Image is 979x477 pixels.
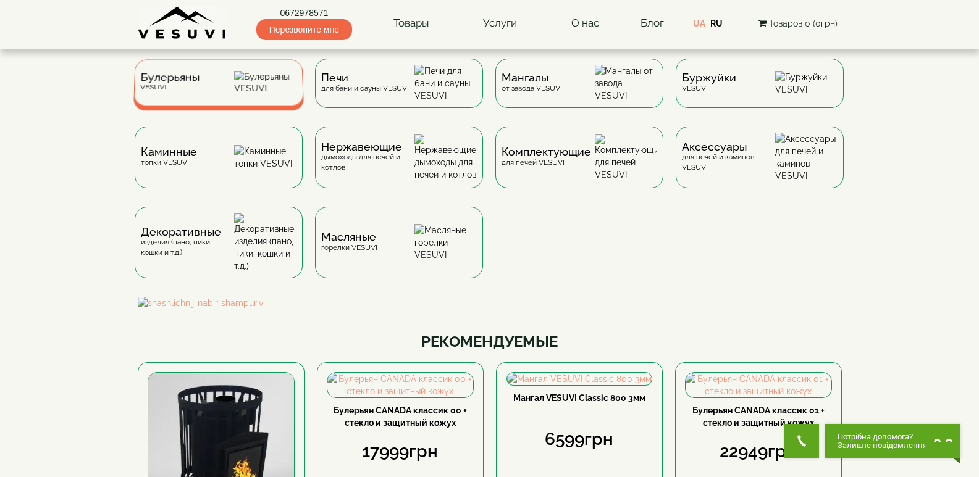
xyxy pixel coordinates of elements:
[414,134,477,181] img: Нержавеющие дымоходы для печей и котлов
[381,9,442,38] a: Товары
[471,9,529,38] a: Услуги
[140,73,200,82] span: Булерьяны
[682,73,736,83] span: Буржуйки
[334,405,467,428] a: Булерьян CANADA классик 00 + стекло и защитный кожух
[309,59,489,127] a: Печидля бани и сауны VESUVI Печи для бани и сауны VESUVI
[128,59,309,127] a: БулерьяныVESUVI Булерьяны VESUVI
[838,433,927,441] span: Потрібна допомога?
[141,147,197,157] span: Каминные
[256,19,352,40] span: Перезвоните мне
[670,59,850,127] a: БуржуйкиVESUVI Буржуйки VESUVI
[595,134,657,181] img: Комплектующие для печей VESUVI
[138,6,227,40] img: Завод VESUVI
[141,227,234,258] div: изделия (пано, пики, кошки и т.д.)
[138,297,842,309] img: shashlichnij-nabir-shampuriv
[686,373,831,397] img: Булерьян CANADA классик 01 + стекло и защитный кожух
[755,17,841,30] button: Товаров 0 (0грн)
[682,142,775,173] div: для печей и каминов VESUVI
[140,73,199,92] div: VESUVI
[641,17,664,29] a: Блог
[327,439,474,464] div: 17999грн
[710,19,723,28] a: RU
[502,147,591,167] div: для печей VESUVI
[321,232,377,242] span: Масляные
[321,73,409,83] span: Печи
[784,424,819,458] button: Get Call button
[775,133,838,182] img: Аксессуары для печей и каминов VESUVI
[682,73,736,93] div: VESUVI
[506,427,653,452] div: 6599грн
[559,9,611,38] a: О нас
[321,142,414,173] div: дымоходы для печей и котлов
[692,405,825,428] a: Булерьян CANADA классик 01 + стекло и защитный кожух
[489,127,670,207] a: Комплектующиедля печей VESUVI Комплектующие для печей VESUVI
[234,145,296,170] img: Каминные топки VESUVI
[502,73,562,93] div: от завода VESUVI
[489,59,670,127] a: Мангалыот завода VESUVI Мангалы от завода VESUVI
[309,127,489,207] a: Нержавеющиедымоходы для печей и котлов Нержавеющие дымоходы для печей и котлов
[825,424,960,458] button: Chat button
[414,65,477,102] img: Печи для бани и сауны VESUVI
[234,71,297,94] img: Булерьяны VESUVI
[838,441,927,450] span: Залиште повідомлення
[321,232,377,252] div: горелки VESUVI
[685,439,832,464] div: 22949грн
[414,224,477,261] img: Масляные горелки VESUVI
[141,147,197,167] div: топки VESUVI
[693,19,705,28] a: UA
[234,213,296,272] img: Декоративные изделия (пано, пики, кошки и т.д.)
[595,65,657,102] img: Мангалы от завода VESUVI
[309,207,489,297] a: Масляныегорелки VESUVI Масляные горелки VESUVI
[502,73,562,83] span: Мангалы
[502,147,591,157] span: Комплектующие
[327,373,473,397] img: Булерьян CANADA классик 00 + стекло и защитный кожух
[513,393,645,403] a: Мангал VESUVI Classic 800 3мм
[128,127,309,207] a: Каминныетопки VESUVI Каминные топки VESUVI
[321,73,409,93] div: для бани и сауны VESUVI
[507,373,652,385] img: Мангал VESUVI Classic 800 3мм
[321,142,414,152] span: Нержавеющие
[256,7,352,19] a: 0672978571
[141,227,234,237] span: Декоративные
[128,207,309,297] a: Декоративныеизделия (пано, пики, кошки и т.д.) Декоративные изделия (пано, пики, кошки и т.д.)
[682,142,775,152] span: Аксессуары
[775,71,838,96] img: Буржуйки VESUVI
[769,19,838,28] span: Товаров 0 (0грн)
[670,127,850,207] a: Аксессуарыдля печей и каминов VESUVI Аксессуары для печей и каминов VESUVI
